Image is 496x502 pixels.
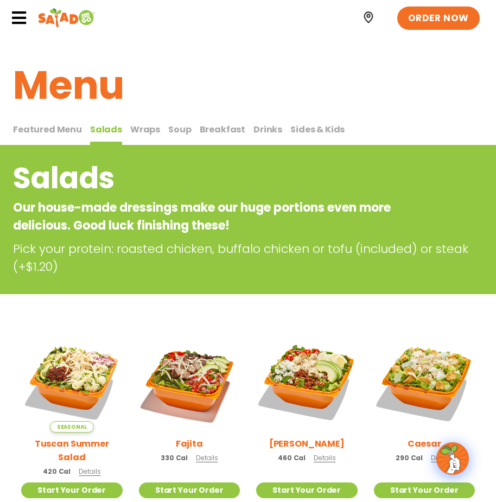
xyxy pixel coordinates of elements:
[397,7,480,30] a: ORDER NOW
[196,453,218,462] span: Details
[408,12,469,25] span: ORDER NOW
[13,119,483,145] div: Tabbed content
[21,437,123,464] h2: Tuscan Summer Salad
[161,453,188,463] span: 330 Cal
[374,331,475,433] img: Product photo for Caesar Salad
[13,240,483,276] p: Pick your protein: roasted chicken, buffalo chicken or tofu (included) or steak (+$1.20)
[139,331,240,433] img: Product photo for Fajita Salad
[290,123,345,136] span: Sides & Kids
[90,123,122,136] span: Salads
[437,443,468,474] img: wpChatIcon
[408,437,441,450] h2: Caesar
[269,437,345,450] h2: [PERSON_NAME]
[50,421,94,433] span: Seasonal
[256,482,358,498] a: Start Your Order
[13,156,396,200] h2: Salads
[200,123,246,136] span: Breakfast
[253,123,282,136] span: Drinks
[139,482,240,498] a: Start Your Order
[13,123,82,136] span: Featured Menu
[278,453,306,463] span: 460 Cal
[314,453,335,462] span: Details
[21,331,123,433] img: Product photo for Tuscan Summer Salad
[21,482,123,498] a: Start Your Order
[130,123,160,136] span: Wraps
[431,453,453,462] span: Details
[176,437,203,450] h2: Fajita
[43,467,71,476] span: 420 Cal
[396,453,423,463] span: 290 Cal
[79,467,100,476] span: Details
[256,331,358,433] img: Product photo for Cobb Salad
[13,199,396,234] p: Our house-made dressings make our huge portions even more delicious. Good luck finishing these!
[168,123,191,136] span: Soup
[13,56,483,115] h1: Menu
[38,7,95,29] img: Header logo
[374,482,475,498] a: Start Your Order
